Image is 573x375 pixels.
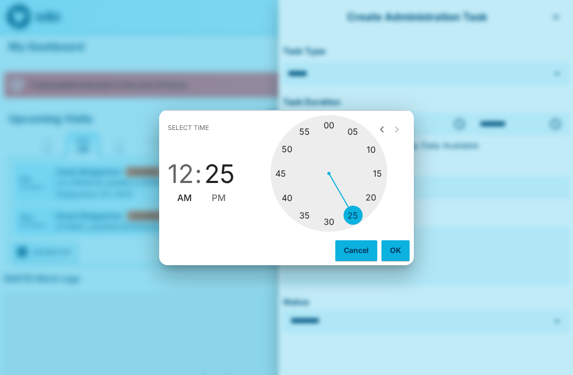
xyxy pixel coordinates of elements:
button: PM [212,191,226,205]
button: 12 [168,159,194,189]
span: : [195,159,202,189]
button: open previous view [371,119,393,140]
button: 25 [204,159,235,189]
button: AM [177,191,192,205]
span: Select time [168,119,209,136]
button: OK [381,240,410,260]
button: Cancel [335,240,377,260]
